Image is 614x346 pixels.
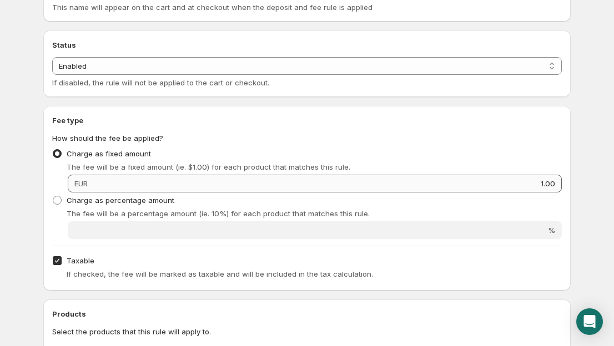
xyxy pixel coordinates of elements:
span: This name will appear on the cart and at checkout when the deposit and fee rule is applied [52,3,373,12]
h2: Status [52,39,562,50]
p: Select the products that this rule will apply to. [52,326,562,337]
span: Charge as percentage amount [67,196,174,205]
span: Charge as fixed amount [67,149,151,158]
div: Open Intercom Messenger [576,308,603,335]
h2: Fee type [52,115,562,126]
span: If disabled, the rule will not be applied to the cart or checkout. [52,78,269,87]
span: If checked, the fee will be marked as taxable and will be included in the tax calculation. [67,269,373,278]
span: How should the fee be applied? [52,134,163,143]
span: EUR [74,179,88,188]
span: % [548,226,555,235]
h2: Products [52,308,562,319]
span: Taxable [67,256,94,265]
span: The fee will be a fixed amount (ie. $1.00) for each product that matches this rule. [67,162,350,171]
p: The fee will be a percentage amount (ie. 10%) for each product that matches this rule. [67,208,562,219]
